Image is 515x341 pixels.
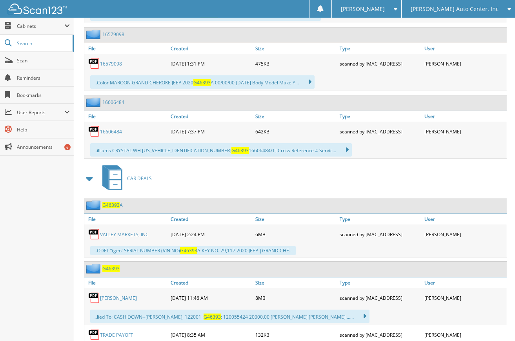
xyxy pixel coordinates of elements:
[102,202,120,208] span: G46393
[411,7,499,11] span: [PERSON_NAME] Auto Center, Inc
[422,56,507,71] div: [PERSON_NAME]
[253,214,338,224] a: Size
[17,109,64,116] span: User Reports
[127,175,152,182] span: CAR DEALS
[253,43,338,54] a: Size
[100,231,149,238] a: VALLEY MARKETS, INC
[422,111,507,122] a: User
[8,4,67,14] img: scan123-logo-white.svg
[88,58,100,69] img: PDF.png
[338,214,422,224] a: Type
[422,124,507,139] div: [PERSON_NAME]
[86,97,102,107] img: folder2.png
[100,60,122,67] a: 16579098
[102,265,120,272] a: G46393
[338,277,422,288] a: Type
[90,310,369,323] div: ...lied To: CASH DOWN--[PERSON_NAME], 122001 : : 120055424 20000.00 [PERSON_NAME] [PERSON_NAME] ....
[253,290,338,306] div: 8MB
[17,126,70,133] span: Help
[231,147,249,154] span: G46393
[338,43,422,54] a: Type
[102,31,124,38] a: 16579098
[88,292,100,304] img: PDF.png
[86,200,102,210] img: folder2.png
[86,264,102,274] img: folder2.png
[100,332,133,338] a: TRADE PAYOFF
[338,124,422,139] div: scanned by [MAC_ADDRESS]
[102,202,123,208] a: G46393A
[102,99,124,106] a: 16606484
[422,277,507,288] a: User
[86,29,102,39] img: folder2.png
[90,75,315,89] div: ...Color MAROON GRAND CHEROKE JEEP 2020 A 00/00/00 [DATE] Body Model Make Y...
[84,43,169,54] a: File
[338,111,422,122] a: Type
[17,92,70,98] span: Bookmarks
[64,144,71,150] div: 6
[169,214,253,224] a: Created
[169,56,253,71] div: [DATE] 1:31 PM
[169,124,253,139] div: [DATE] 7:37 PM
[338,290,422,306] div: scanned by [MAC_ADDRESS]
[253,56,338,71] div: 475KB
[253,226,338,242] div: 6MB
[422,290,507,306] div: [PERSON_NAME]
[100,295,137,301] a: [PERSON_NAME]
[100,128,122,135] a: 16606484
[169,111,253,122] a: Created
[84,277,169,288] a: File
[253,111,338,122] a: Size
[422,214,507,224] a: User
[84,111,169,122] a: File
[338,56,422,71] div: scanned by [MAC_ADDRESS]
[88,329,100,341] img: PDF.png
[204,314,221,320] span: G46393
[90,143,352,157] div: ...illiams CRYSTAL WH [US_VEHICLE_IDENTIFICATION_NUMBER] 16606484/1] Cross Reference # Servic...
[169,226,253,242] div: [DATE] 2:24 PM
[253,124,338,139] div: 642KB
[17,40,69,47] span: Search
[180,247,197,254] span: G46393
[90,246,296,255] div: ...ODEL “tgeo' SERIAL NUMBER (VIN NO) A KEY NO. 29,117 2020 JEEP |GRAND CHE...
[253,277,338,288] a: Size
[17,144,70,150] span: Announcements
[17,23,64,29] span: Cabinets
[169,277,253,288] a: Created
[17,57,70,64] span: Scan
[88,126,100,137] img: PDF.png
[169,43,253,54] a: Created
[17,75,70,81] span: Reminders
[84,214,169,224] a: File
[169,290,253,306] div: [DATE] 11:46 AM
[98,163,152,194] a: CAR DEALS
[422,43,507,54] a: User
[88,228,100,240] img: PDF.png
[422,226,507,242] div: [PERSON_NAME]
[338,226,422,242] div: scanned by [MAC_ADDRESS]
[341,7,385,11] span: [PERSON_NAME]
[193,79,211,86] span: G46393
